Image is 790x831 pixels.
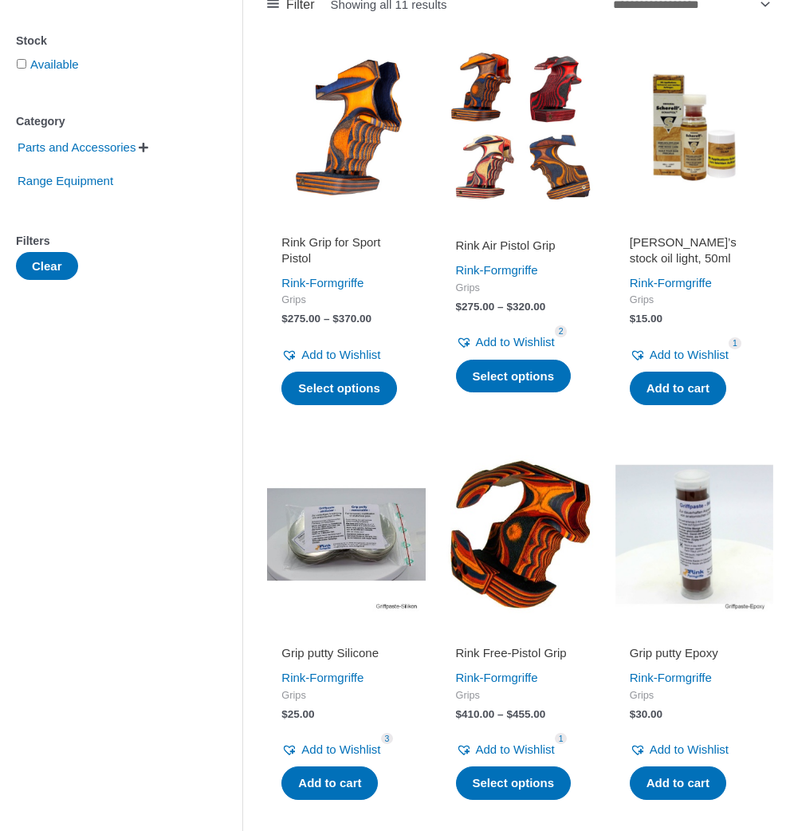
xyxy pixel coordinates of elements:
h2: Rink Air Pistol Grip [456,238,585,254]
a: Add to Wishlist [456,331,555,353]
a: Add to cart: “Scherell's stock oil light, 50ml” [630,372,726,405]
a: Rink-Formgriffe [281,671,364,684]
h2: Grip putty Silicone [281,645,411,661]
a: Parts and Accessories [16,140,137,153]
span: Add to Wishlist [301,742,380,756]
span: – [497,301,504,313]
span: Add to Wishlist [476,742,555,756]
span: Add to Wishlist [476,335,555,349]
img: Grip putty Silicone [267,455,425,613]
div: Category [16,110,218,133]
bdi: 370.00 [332,313,371,325]
span: Grips [630,689,759,703]
span: $ [506,708,513,720]
span: Grips [456,282,585,295]
h2: Grip putty Epoxy [630,645,759,661]
span: Grips [281,293,411,307]
span: – [497,708,504,720]
span: 1 [729,337,741,349]
iframe: Customer reviews powered by Trustpilot [281,215,411,234]
a: [PERSON_NAME]’s stock oil light, 50ml [630,234,759,272]
a: Rink-Formgriffe [281,276,364,289]
div: Filters [16,230,218,253]
img: Rink Air Pistol Grip [442,48,599,206]
span: 1 [555,733,568,745]
iframe: Customer reviews powered by Trustpilot [630,215,759,234]
bdi: 275.00 [456,301,495,313]
bdi: 275.00 [281,313,320,325]
img: Rink Grip for Sport Pistol [267,48,425,206]
h2: Rink Free-Pistol Grip [456,645,585,661]
a: Rink-Formgriffe [630,276,712,289]
a: Add to Wishlist [630,344,729,366]
span: Add to Wishlist [301,348,380,361]
a: Add to Wishlist [281,738,380,761]
a: Add to cart: “Grip putty Silicone” [281,766,378,800]
span: $ [630,313,636,325]
bdi: 320.00 [506,301,545,313]
a: Select options for “Rink Air Pistol Grip” [456,360,572,393]
a: Grip putty Epoxy [630,645,759,667]
bdi: 410.00 [456,708,495,720]
bdi: 455.00 [506,708,545,720]
span: $ [456,708,462,720]
div: Stock [16,30,218,53]
a: Select options for “Rink Grip for Sport Pistol” [281,372,397,405]
a: Add to Wishlist [456,738,555,761]
a: Available [30,57,79,71]
span: Grips [630,293,759,307]
bdi: 15.00 [630,313,662,325]
span: $ [281,708,288,720]
bdi: 25.00 [281,708,314,720]
span: 3 [381,733,394,745]
a: Add to cart: “Grip putty Epoxy” [630,766,726,800]
iframe: Customer reviews powered by Trustpilot [456,215,585,234]
img: Rink Free-Pistol Grip [442,455,599,613]
h2: [PERSON_NAME]’s stock oil light, 50ml [630,234,759,266]
a: Rink-Formgriffe [456,671,538,684]
a: Rink-Formgriffe [456,263,538,277]
span: $ [456,301,462,313]
span: Range Equipment [16,167,115,195]
span: $ [281,313,288,325]
a: Rink Air Pistol Grip [456,238,585,259]
a: Rink-Formgriffe [630,671,712,684]
span: Grips [456,689,585,703]
a: Grip putty Silicone [281,645,411,667]
span: 2 [555,325,568,337]
span: $ [332,313,339,325]
a: Select options for “Rink Free-Pistol Grip” [456,766,572,800]
button: Clear [16,252,78,280]
img: Grip putty Epoxy [615,455,773,613]
bdi: 30.00 [630,708,662,720]
a: Range Equipment [16,173,115,187]
h2: Rink Grip for Sport Pistol [281,234,411,266]
a: Rink Grip for Sport Pistol [281,234,411,272]
iframe: Customer reviews powered by Trustpilot [281,623,411,642]
span: Grips [281,689,411,703]
iframe: Customer reviews powered by Trustpilot [456,623,585,642]
span: Parts and Accessories [16,134,137,161]
iframe: Customer reviews powered by Trustpilot [630,623,759,642]
a: Rink Free-Pistol Grip [456,645,585,667]
span: $ [506,301,513,313]
span: – [324,313,330,325]
a: Add to Wishlist [630,738,729,761]
img: Scherell's stock oil light [615,48,773,206]
span: $ [630,708,636,720]
span: Add to Wishlist [650,742,729,756]
span:  [139,142,148,153]
span: Add to Wishlist [650,348,729,361]
input: Available [17,59,26,69]
a: Add to Wishlist [281,344,380,366]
